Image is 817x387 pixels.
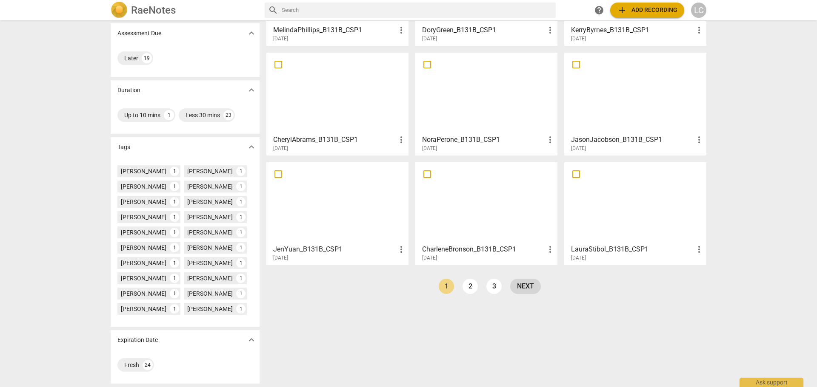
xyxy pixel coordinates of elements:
[236,258,246,268] div: 1
[463,279,478,294] a: Page 2
[117,29,161,38] p: Assessment Due
[396,135,406,145] span: more_vert
[170,212,179,222] div: 1
[694,135,704,145] span: more_vert
[545,244,555,254] span: more_vert
[273,254,288,262] span: [DATE]
[187,243,233,252] div: [PERSON_NAME]
[422,254,437,262] span: [DATE]
[111,2,128,19] img: Logo
[273,135,396,145] h3: CherylAbrams_B131B_CSP1
[396,244,406,254] span: more_vert
[269,56,406,152] a: CherylAbrams_B131B_CSP1[DATE]
[282,3,552,17] input: Search
[246,28,257,38] span: expand_more
[245,84,258,96] button: Show more
[691,3,706,18] button: LC
[117,143,130,152] p: Tags
[187,213,233,221] div: [PERSON_NAME]
[273,35,288,42] span: [DATE]
[121,274,166,282] div: [PERSON_NAME]
[422,244,545,254] h3: CharleneBronson_B131B_CSP1
[111,2,258,19] a: LogoRaeNotes
[187,274,233,282] div: [PERSON_NAME]
[545,135,555,145] span: more_vert
[740,378,803,387] div: Ask support
[273,145,288,152] span: [DATE]
[170,274,179,283] div: 1
[246,335,257,345] span: expand_more
[510,279,541,294] a: next
[121,228,166,237] div: [PERSON_NAME]
[187,198,233,206] div: [PERSON_NAME]
[164,110,174,120] div: 1
[545,25,555,35] span: more_vert
[124,54,138,62] div: Later
[236,167,246,176] div: 1
[121,198,166,206] div: [PERSON_NAME]
[486,279,502,294] a: Page 3
[591,3,607,18] a: Help
[617,5,677,15] span: Add recording
[170,197,179,206] div: 1
[236,304,246,314] div: 1
[121,213,166,221] div: [PERSON_NAME]
[422,145,437,152] span: [DATE]
[571,135,694,145] h3: JasonJacobson_B131B_CSP1
[567,165,703,261] a: LauraStibol_B131B_CSP1[DATE]
[617,5,627,15] span: add
[245,27,258,40] button: Show more
[170,228,179,237] div: 1
[170,258,179,268] div: 1
[246,142,257,152] span: expand_more
[245,333,258,346] button: Show more
[187,289,233,298] div: [PERSON_NAME]
[131,4,176,16] h2: RaeNotes
[418,56,554,152] a: NoraPerone_B131B_CSP1[DATE]
[571,35,586,42] span: [DATE]
[236,243,246,252] div: 1
[121,259,166,267] div: [PERSON_NAME]
[273,244,396,254] h3: JenYuan_B131B_CSP1
[142,53,152,63] div: 19
[124,111,160,119] div: Up to 10 mins
[121,289,166,298] div: [PERSON_NAME]
[236,289,246,298] div: 1
[694,244,704,254] span: more_vert
[124,361,139,369] div: Fresh
[121,167,166,175] div: [PERSON_NAME]
[170,243,179,252] div: 1
[694,25,704,35] span: more_vert
[187,167,233,175] div: [PERSON_NAME]
[246,85,257,95] span: expand_more
[571,25,694,35] h3: KerryByrnes_B131B_CSP1
[121,182,166,191] div: [PERSON_NAME]
[273,25,396,35] h3: MelindaPhillips_B131B_CSP1
[439,279,454,294] a: Page 1 is your current page
[567,56,703,152] a: JasonJacobson_B131B_CSP1[DATE]
[594,5,604,15] span: help
[236,274,246,283] div: 1
[422,135,545,145] h3: NoraPerone_B131B_CSP1
[170,289,179,298] div: 1
[236,182,246,191] div: 1
[422,35,437,42] span: [DATE]
[187,259,233,267] div: [PERSON_NAME]
[422,25,545,35] h3: DoryGreen_B131B_CSP1
[121,243,166,252] div: [PERSON_NAME]
[268,5,278,15] span: search
[187,305,233,313] div: [PERSON_NAME]
[418,165,554,261] a: CharleneBronson_B131B_CSP1[DATE]
[117,86,140,95] p: Duration
[396,25,406,35] span: more_vert
[571,145,586,152] span: [DATE]
[236,228,246,237] div: 1
[571,254,586,262] span: [DATE]
[223,110,234,120] div: 23
[571,244,694,254] h3: LauraStibol_B131B_CSP1
[610,3,684,18] button: Upload
[245,141,258,153] button: Show more
[236,197,246,206] div: 1
[187,228,233,237] div: [PERSON_NAME]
